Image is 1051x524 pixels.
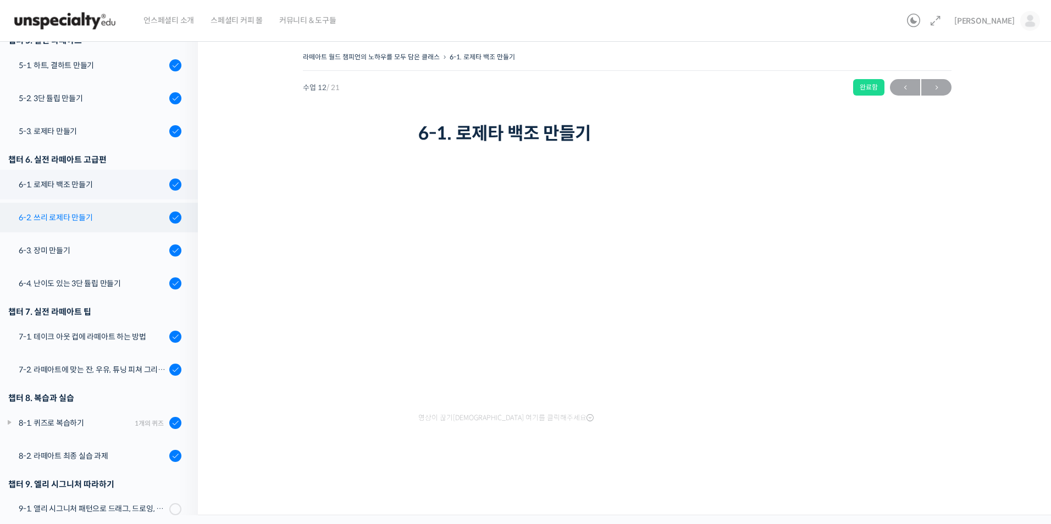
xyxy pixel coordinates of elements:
[35,365,41,374] span: 홈
[73,348,142,376] a: 대화
[170,365,183,374] span: 설정
[101,365,114,374] span: 대화
[3,348,73,376] a: 홈
[142,348,211,376] a: 설정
